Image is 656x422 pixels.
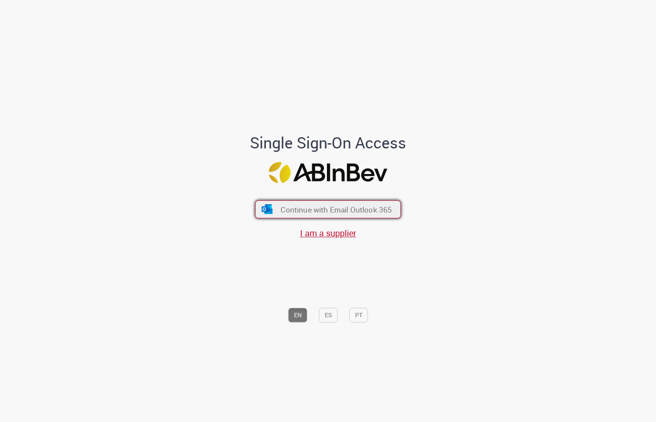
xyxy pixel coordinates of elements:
[269,162,388,183] img: Logo ABInBev
[300,227,356,239] a: I am a supplier
[349,308,368,322] button: PT
[288,308,307,322] button: EN
[255,200,401,219] button: ícone Azure/Microsoft 360 Continue with Email Outlook 365
[319,308,338,322] button: ES
[261,204,273,214] img: ícone Azure/Microsoft 360
[208,134,448,151] h1: Single Sign-On Access
[281,204,392,214] span: Continue with Email Outlook 365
